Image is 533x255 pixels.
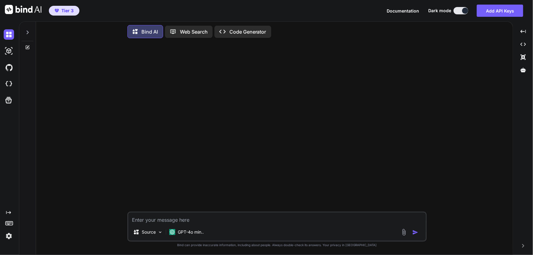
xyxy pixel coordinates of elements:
[49,6,79,16] button: premiumTier 3
[4,231,14,241] img: settings
[477,5,523,17] button: Add API Keys
[142,229,156,235] p: Source
[4,62,14,73] img: githubDark
[4,29,14,40] img: darkChat
[229,28,266,35] p: Code Generator
[178,229,204,235] p: GPT-4o min..
[4,46,14,56] img: darkAi-studio
[387,8,419,14] button: Documentation
[400,229,407,236] img: attachment
[61,8,74,14] span: Tier 3
[412,229,418,235] img: icon
[55,9,59,13] img: premium
[5,5,42,14] img: Bind AI
[4,79,14,89] img: cloudideIcon
[158,230,163,235] img: Pick Models
[428,8,451,14] span: Dark mode
[141,28,158,35] p: Bind AI
[180,28,208,35] p: Web Search
[127,243,427,247] p: Bind can provide inaccurate information, including about people. Always double-check its answers....
[169,229,175,235] img: GPT-4o mini
[387,8,419,13] span: Documentation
